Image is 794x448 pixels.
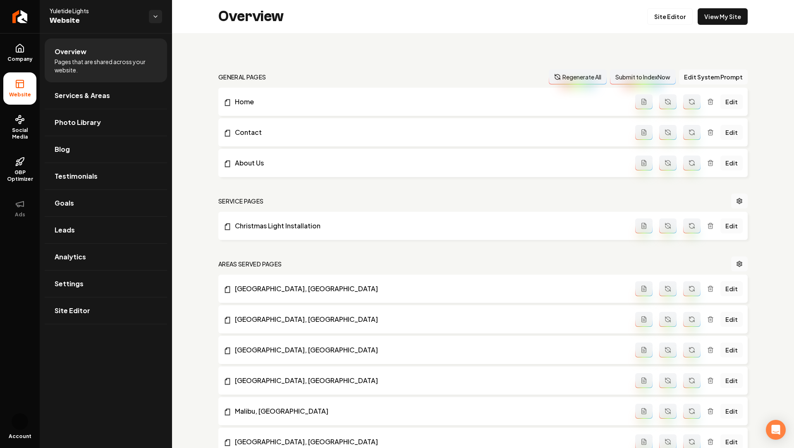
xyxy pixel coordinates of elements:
[50,7,142,15] span: Yuletide Lights
[3,37,36,69] a: Company
[218,73,266,81] h2: general pages
[45,244,167,270] a: Analytics
[45,82,167,109] a: Services & Areas
[223,376,635,386] a: [GEOGRAPHIC_DATA], [GEOGRAPHIC_DATA]
[223,314,635,324] a: [GEOGRAPHIC_DATA], [GEOGRAPHIC_DATA]
[45,190,167,216] a: Goals
[3,192,36,225] button: Ads
[45,297,167,324] a: Site Editor
[720,373,743,388] a: Edit
[223,345,635,355] a: [GEOGRAPHIC_DATA], [GEOGRAPHIC_DATA]
[45,109,167,136] a: Photo Library
[635,343,653,357] button: Add admin page prompt
[635,94,653,109] button: Add admin page prompt
[55,252,86,262] span: Analytics
[55,91,110,101] span: Services & Areas
[55,117,101,127] span: Photo Library
[55,171,98,181] span: Testimonials
[223,127,635,137] a: Contact
[45,136,167,163] a: Blog
[218,197,264,205] h2: Service Pages
[45,271,167,297] a: Settings
[223,284,635,294] a: [GEOGRAPHIC_DATA], [GEOGRAPHIC_DATA]
[12,413,28,430] img: Camilo Vargas
[3,127,36,140] span: Social Media
[50,15,142,26] span: Website
[55,57,157,74] span: Pages that are shared across your website.
[12,211,29,218] span: Ads
[218,260,282,268] h2: Areas Served Pages
[720,94,743,109] a: Edit
[610,69,676,84] button: Submit to IndexNow
[720,404,743,419] a: Edit
[45,217,167,243] a: Leads
[720,343,743,357] a: Edit
[45,163,167,189] a: Testimonials
[720,312,743,327] a: Edit
[223,437,635,447] a: [GEOGRAPHIC_DATA], [GEOGRAPHIC_DATA]
[55,47,86,57] span: Overview
[55,198,74,208] span: Goals
[4,56,36,62] span: Company
[223,158,635,168] a: About Us
[635,404,653,419] button: Add admin page prompt
[218,8,284,25] h2: Overview
[698,8,748,25] a: View My Site
[223,221,635,231] a: Christmas Light Installation
[55,144,70,154] span: Blog
[55,279,84,289] span: Settings
[3,108,36,147] a: Social Media
[549,69,607,84] button: Regenerate All
[635,218,653,233] button: Add admin page prompt
[3,150,36,189] a: GBP Optimizer
[720,218,743,233] a: Edit
[223,97,635,107] a: Home
[679,69,748,84] button: Edit System Prompt
[720,281,743,296] a: Edit
[55,225,75,235] span: Leads
[766,420,786,440] div: Open Intercom Messenger
[635,312,653,327] button: Add admin page prompt
[647,8,693,25] a: Site Editor
[55,306,90,316] span: Site Editor
[223,406,635,416] a: Malibu, [GEOGRAPHIC_DATA]
[12,10,28,23] img: Rebolt Logo
[12,413,28,430] button: Open user button
[720,156,743,170] a: Edit
[635,281,653,296] button: Add admin page prompt
[635,125,653,140] button: Add admin page prompt
[635,156,653,170] button: Add admin page prompt
[635,373,653,388] button: Add admin page prompt
[720,125,743,140] a: Edit
[3,169,36,182] span: GBP Optimizer
[6,91,34,98] span: Website
[9,433,31,440] span: Account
